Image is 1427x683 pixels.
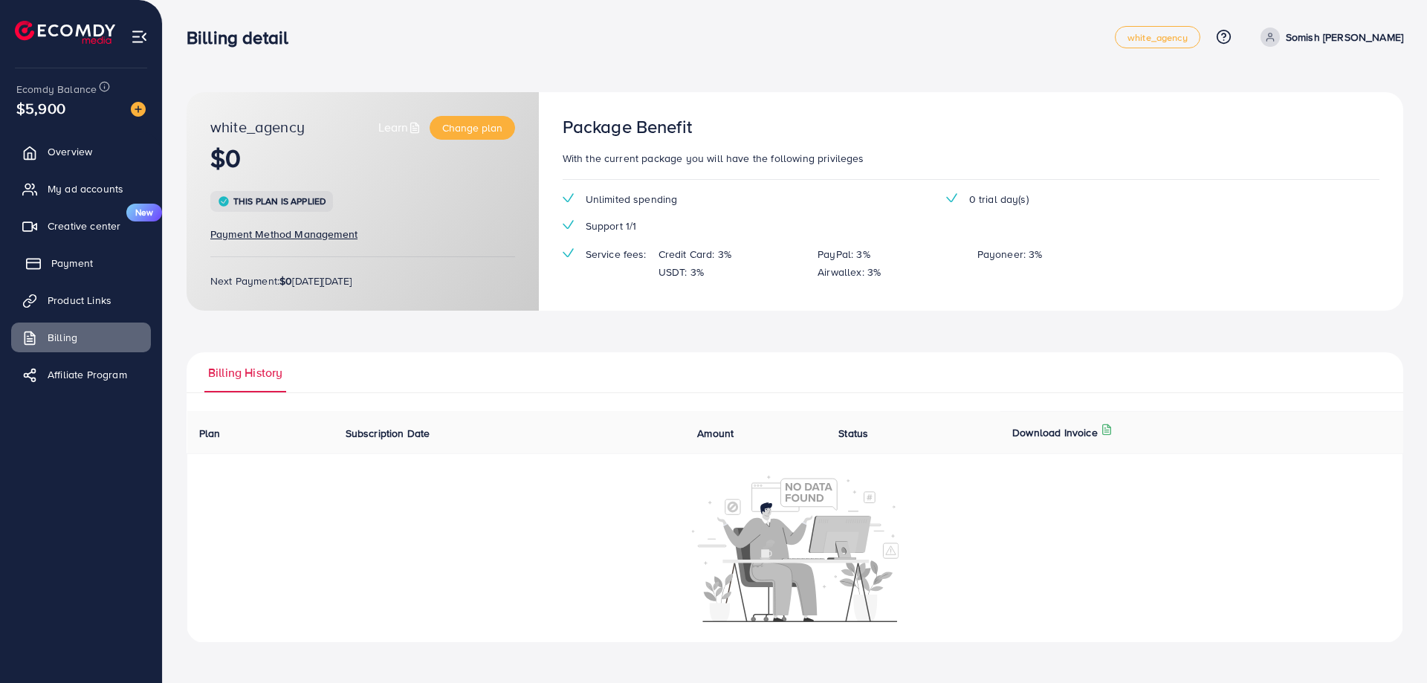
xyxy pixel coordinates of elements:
span: Payment [51,256,93,271]
span: Support 1/1 [586,219,637,233]
img: logo [15,21,115,44]
img: menu [131,28,148,45]
span: New [126,204,162,221]
span: Ecomdy Balance [16,82,97,97]
iframe: Chat [1364,616,1416,672]
span: Billing History [208,364,282,381]
h3: Package Benefit [563,116,692,137]
a: white_agency [1115,26,1200,48]
span: Overview [48,144,92,159]
span: Amount [697,426,734,441]
img: image [131,102,146,117]
img: tick [563,220,574,230]
button: Change plan [430,116,515,140]
span: Change plan [442,120,502,135]
img: tick [563,248,574,258]
span: Payment Method Management [210,227,357,242]
a: Product Links [11,285,151,315]
a: Overview [11,137,151,166]
span: Product Links [48,293,111,308]
a: Creative centerNew [11,211,151,241]
span: Billing [48,330,77,345]
p: Airwallex: 3% [818,263,881,281]
strong: $0 [279,273,292,288]
img: No account [692,473,899,622]
a: My ad accounts [11,174,151,204]
span: 0 trial day(s) [969,192,1029,207]
span: white_agency [1127,33,1188,42]
span: Affiliate Program [48,367,127,382]
span: Status [838,426,868,441]
span: white_agency [210,116,305,140]
span: Plan [199,426,221,441]
span: Service fees: [586,247,647,262]
span: My ad accounts [48,181,123,196]
p: Somish [PERSON_NAME] [1286,28,1403,46]
span: Unlimited spending [586,192,678,207]
h3: Billing detail [187,27,300,48]
a: Affiliate Program [11,360,151,389]
p: Download Invoice [1012,424,1098,441]
p: Credit Card: 3% [659,245,731,263]
span: Subscription Date [346,426,430,441]
p: With the current package you will have the following privileges [563,149,1379,167]
p: USDT: 3% [659,263,704,281]
h1: $0 [210,143,515,174]
p: Payoneer: 3% [977,245,1043,263]
p: Next Payment: [DATE][DATE] [210,272,515,290]
p: PayPal: 3% [818,245,870,263]
span: This plan is applied [233,195,326,207]
a: Learn [378,119,424,136]
a: Payment [11,248,151,278]
img: tick [563,193,574,203]
img: tick [218,195,230,207]
span: Creative center [48,219,120,233]
a: Billing [11,323,151,352]
img: tick [946,193,957,203]
span: $5,900 [16,97,65,119]
a: Somish [PERSON_NAME] [1255,27,1403,47]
